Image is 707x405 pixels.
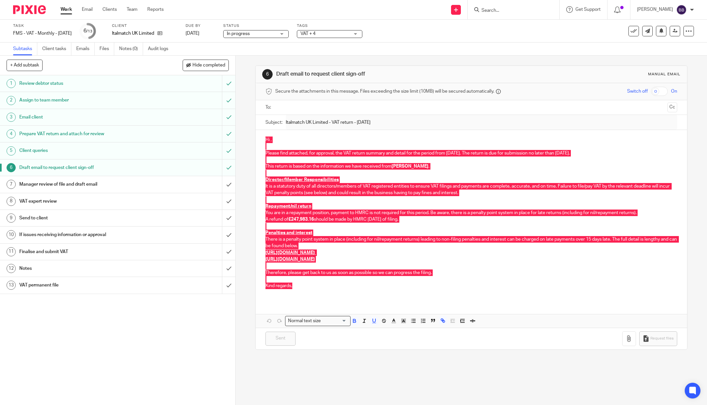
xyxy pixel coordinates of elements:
[7,146,16,156] div: 5
[7,197,16,206] div: 8
[227,31,250,36] span: In progress
[147,6,164,13] a: Reports
[7,180,16,189] div: 7
[100,43,114,55] a: Files
[265,230,312,235] u: Penalties and interest
[13,23,72,28] label: Task
[13,30,72,37] div: FMS - VAT - Monthly - [DATE]
[183,60,229,71] button: Hide completed
[13,5,46,14] img: Pixie
[61,6,72,13] a: Work
[676,5,687,15] img: svg%3E
[7,96,16,105] div: 2
[300,31,316,36] span: VAT + 4
[148,43,173,55] a: Audit logs
[7,247,16,256] div: 11
[19,280,150,290] h1: VAT permanent file
[265,137,677,143] p: Hi ,
[650,336,674,341] span: Request files
[275,88,494,95] span: Secure the attachments in this message. Files exceeding the size limit (10MB) will be secured aut...
[19,79,150,88] h1: Review debtor status
[19,196,150,206] h1: VAT expert review
[262,69,273,80] div: 6
[186,31,199,36] span: [DATE]
[276,71,485,78] h1: Draft email to request client sign-off
[7,213,16,223] div: 9
[19,112,150,122] h1: Email client
[265,332,296,346] input: Sent
[391,164,428,169] strong: [PERSON_NAME]
[112,23,177,28] label: Client
[265,183,677,196] p: It is a statutory duty of all directors/members of VAT registered entities to ensure VAT filings ...
[7,230,16,239] div: 10
[19,163,150,173] h1: Draft email to request client sign-off
[265,283,677,289] p: Kind regards,
[265,250,315,255] a: [URL][DOMAIN_NAME]
[76,43,95,55] a: Emails
[7,163,16,172] div: 6
[639,331,677,346] button: Request files
[19,129,150,139] h1: Prepare VAT return and attach for review
[192,63,225,68] span: Hide completed
[127,6,137,13] a: Team
[42,43,71,55] a: Client tasks
[7,60,43,71] button: + Add subtask
[7,281,16,290] div: 13
[19,179,150,189] h1: Manager review of file and draft email
[265,257,315,262] a: [URL][DOMAIN_NAME]
[288,217,314,222] strong: £247,983.16
[112,30,154,37] p: Italmatch UK Limited
[186,23,215,28] label: Due by
[86,29,92,33] small: /13
[481,8,540,14] input: Search
[297,23,362,28] label: Tags
[667,102,677,112] button: Cc
[671,88,677,95] span: On
[82,6,93,13] a: Email
[83,27,92,35] div: 6
[285,316,351,326] div: Search for option
[265,204,311,209] u: Repayment/nil return
[265,104,273,111] label: To:
[265,210,677,216] p: You are in a repayment position, payment to HMRC is not required for this period. Be aware, there...
[287,318,322,324] span: Normal text size
[7,79,16,88] div: 1
[13,43,37,55] a: Subtasks
[265,177,339,182] u: Director/Member Responsibilities
[7,264,16,273] div: 12
[19,213,150,223] h1: Send to client
[323,318,347,324] input: Search for option
[265,119,282,126] label: Subject:
[19,247,150,257] h1: Finalise and submit VAT
[119,43,143,55] a: Notes (0)
[223,23,289,28] label: Status
[637,6,673,13] p: [PERSON_NAME]
[265,163,677,170] p: This return is based on the information we have received from .
[7,129,16,138] div: 4
[265,269,677,276] p: Therefore, please get back to us as soon as possible so we can progress the filing.
[102,6,117,13] a: Clients
[627,88,648,95] span: Switch off
[7,113,16,122] div: 3
[13,30,72,37] div: FMS - VAT - Monthly - September 2025
[648,72,680,77] div: Manual email
[19,230,150,240] h1: If issues receiving information or approval
[19,264,150,273] h1: Notes
[265,236,677,249] p: There is a penalty point system in place (including for nil/repayment returns) leading to non-fil...
[19,146,150,156] h1: Client queries
[575,7,601,12] span: Get Support
[265,216,677,223] p: A refund of should be made by HMRC [DATE] of filing.
[19,95,150,105] h1: Assign to team member
[265,150,677,156] p: Please find attached, for approval, the VAT return summary and detail for the period from [DATE]....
